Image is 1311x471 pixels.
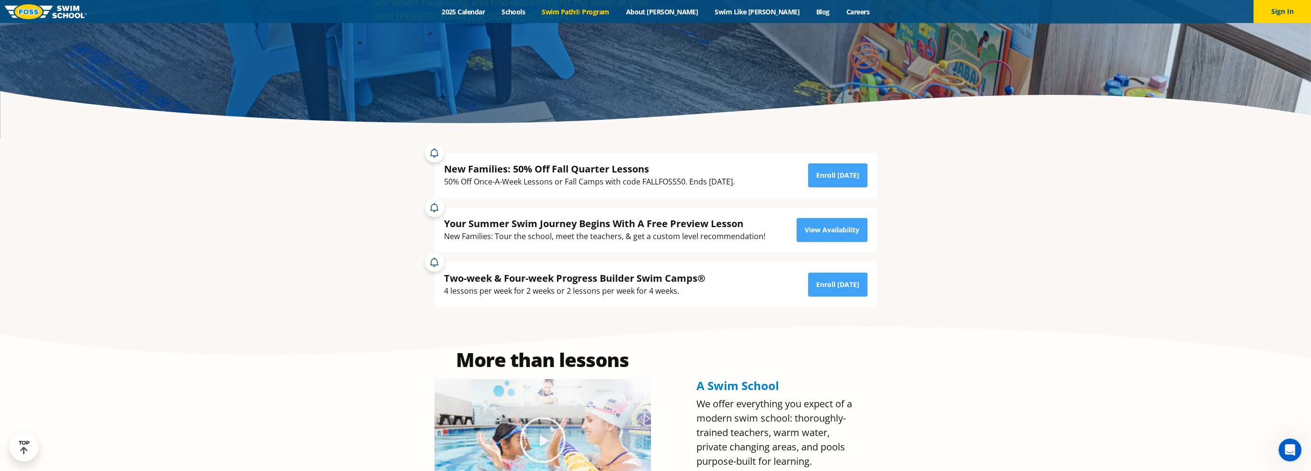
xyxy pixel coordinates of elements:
[5,4,87,19] img: FOSS Swim School Logo
[534,7,617,16] a: Swim Path® Program
[19,440,30,455] div: TOP
[808,273,867,297] a: Enroll [DATE]
[444,230,765,243] div: New Families: Tour the school, meet the teachers, & get a custom level recommendation!
[444,217,765,230] div: Your Summer Swim Journey Begins With A Free Preview Lesson
[696,397,852,468] span: We offer everything you expect of a modern swim school: thoroughly-trained teachers, warm water, ...
[433,7,493,16] a: 2025 Calendar
[1278,438,1301,461] iframe: Intercom live chat
[444,162,735,175] div: New Families: 50% Off Fall Quarter Lessons
[493,7,534,16] a: Schools
[808,7,838,16] a: Blog
[838,7,878,16] a: Careers
[444,272,706,285] div: Two-week & Four-week Progress Builder Swim Camps®
[434,350,651,369] h2: More than lessons
[797,218,867,242] a: View Availability
[707,7,808,16] a: Swim Like [PERSON_NAME]
[696,378,779,393] span: A Swim School
[444,285,706,298] div: 4 lessons per week for 2 weeks or 2 lessons per week for 4 weeks.
[808,163,867,187] a: Enroll [DATE]
[444,175,735,188] div: 50% Off Once-A-Week Lessons or Fall Camps with code FALLFOSS50. Ends [DATE].
[519,416,567,464] div: Play Video about Olympian Regan Smith, FOSS
[617,7,707,16] a: About [PERSON_NAME]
